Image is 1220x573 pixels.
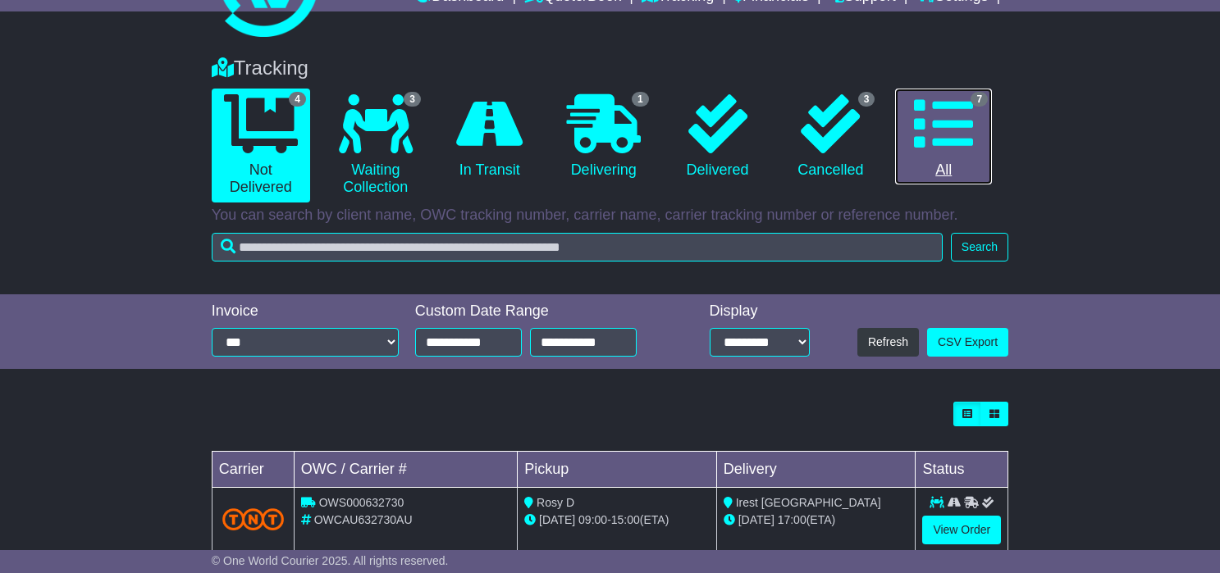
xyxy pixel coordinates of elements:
span: Rosy D [537,496,574,509]
a: 7 All [895,89,992,185]
a: 3 Waiting Collection [327,89,425,202]
span: OWCAU632730AU [314,513,413,526]
button: Refresh [857,328,919,357]
span: Irest [GEOGRAPHIC_DATA] [736,496,881,509]
div: (ETA) [724,512,909,529]
td: Delivery [716,452,916,488]
div: - (ETA) [524,512,710,529]
div: Invoice [212,302,399,321]
span: 4 [289,92,306,107]
img: TNT_Domestic.png [222,508,284,530]
span: 1 [632,92,649,107]
span: 3 [858,92,875,107]
span: [DATE] [738,513,774,526]
td: OWC / Carrier # [294,452,517,488]
span: 09:00 [578,513,607,526]
a: CSV Export [927,328,1008,357]
div: Tracking [203,57,1017,80]
a: 3 Cancelled [782,89,879,185]
td: Status [916,452,1008,488]
a: Delivered [669,89,766,185]
span: 15:00 [611,513,640,526]
div: Display [710,302,810,321]
div: Custom Date Range [415,302,669,321]
span: 3 [404,92,421,107]
td: Carrier [212,452,294,488]
button: Search [951,233,1008,261]
a: In Transit [441,89,538,185]
span: 7 [971,92,988,107]
td: Pickup [518,452,717,488]
span: 17:00 [778,513,806,526]
p: You can search by client name, OWC tracking number, carrier name, carrier tracking number or refe... [212,207,1008,225]
span: [DATE] [539,513,575,526]
span: OWS000632730 [319,496,404,509]
span: © One World Courier 2025. All rights reserved. [212,554,449,567]
a: View Order [922,516,1001,544]
a: 4 Not Delivered [212,89,310,202]
a: 1 Delivering [555,89,653,185]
